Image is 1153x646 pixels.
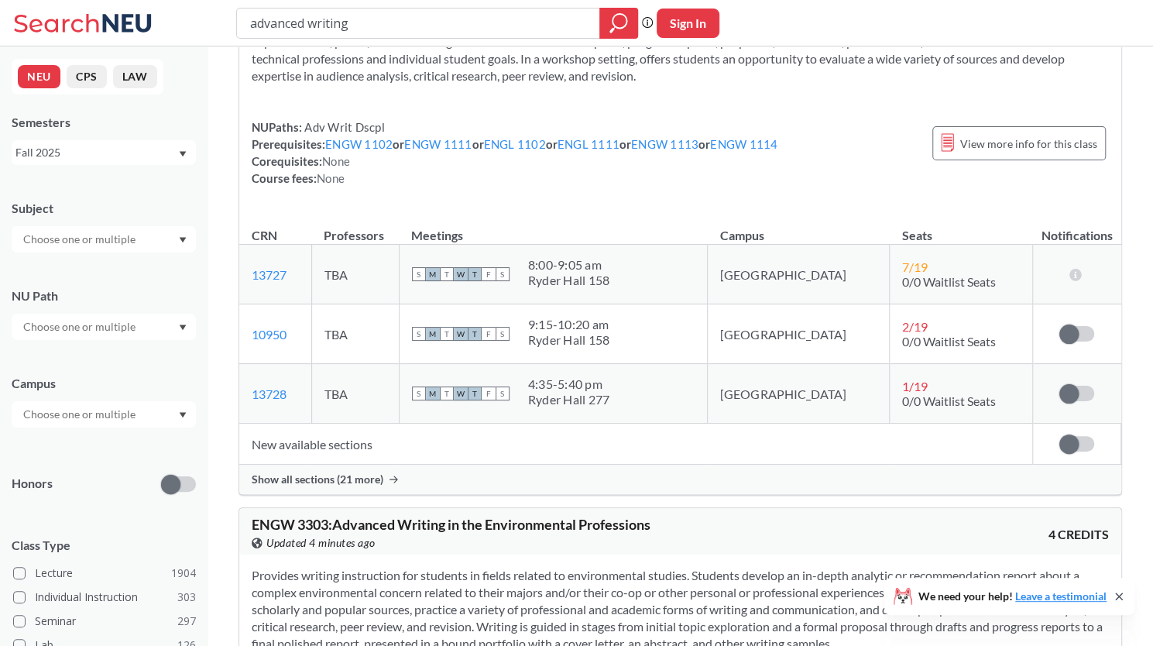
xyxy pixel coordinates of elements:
[631,137,698,151] a: ENGW 1113
[12,475,53,493] p: Honors
[412,327,426,341] span: S
[67,65,107,88] button: CPS
[496,387,510,400] span: S
[12,140,196,165] div: Fall 2025Dropdown arrow
[15,318,146,336] input: Choose one or multiple
[609,12,628,34] svg: magnifying glass
[426,387,440,400] span: M
[440,327,454,341] span: T
[322,154,350,168] span: None
[311,304,399,364] td: TBA
[454,387,468,400] span: W
[13,611,196,631] label: Seminar
[426,327,440,341] span: M
[902,379,928,393] span: 1 / 19
[902,319,928,334] span: 2 / 19
[252,119,778,187] div: NUPaths: Prerequisites: or or or or or Corequisites: Course fees:
[412,387,426,400] span: S
[708,211,890,245] th: Campus
[15,144,177,161] div: Fall 2025
[252,227,277,244] div: CRN
[558,137,619,151] a: ENGL 1111
[960,134,1097,153] span: View more info for this class
[412,267,426,281] span: S
[528,257,610,273] div: 8:00 - 9:05 am
[1015,589,1107,603] a: Leave a testimonial
[13,563,196,583] label: Lecture
[12,114,196,131] div: Semesters
[13,587,196,607] label: Individual Instruction
[496,327,510,341] span: S
[399,211,707,245] th: Meetings
[1048,526,1109,543] span: 4 CREDITS
[404,137,472,151] a: ENGW 1111
[708,304,890,364] td: [GEOGRAPHIC_DATA]
[311,245,399,304] td: TBA
[252,16,1109,84] section: Offers writing instruction for students in the College of Engineering and the College of Computer...
[889,211,1032,245] th: Seats
[454,267,468,281] span: W
[12,401,196,428] div: Dropdown arrow
[325,137,393,151] a: ENGW 1102
[1033,211,1121,245] th: Notifications
[12,314,196,340] div: Dropdown arrow
[528,392,610,407] div: Ryder Hall 277
[496,267,510,281] span: S
[179,237,187,243] svg: Dropdown arrow
[482,267,496,281] span: F
[113,65,157,88] button: LAW
[918,591,1107,602] span: We need your help!
[454,327,468,341] span: W
[311,364,399,424] td: TBA
[426,267,440,281] span: M
[482,387,496,400] span: F
[528,317,610,332] div: 9:15 - 10:20 am
[708,245,890,304] td: [GEOGRAPHIC_DATA]
[468,267,482,281] span: T
[252,267,287,282] a: 13727
[317,171,345,185] span: None
[902,259,928,274] span: 7 / 19
[528,332,610,348] div: Ryder Hall 158
[266,534,376,552] span: Updated 4 minutes ago
[12,287,196,304] div: NU Path
[657,9,719,38] button: Sign In
[252,327,287,342] a: 10950
[177,589,196,606] span: 303
[179,412,187,418] svg: Dropdown arrow
[482,327,496,341] span: F
[179,325,187,331] svg: Dropdown arrow
[252,516,650,533] span: ENGW 3303 : Advanced Writing in the Environmental Professions
[177,613,196,630] span: 297
[12,537,196,554] span: Class Type
[311,211,399,245] th: Professors
[528,273,610,288] div: Ryder Hall 158
[710,137,777,151] a: ENGW 1114
[239,465,1121,494] div: Show all sections (21 more)
[12,226,196,253] div: Dropdown arrow
[15,230,146,249] input: Choose one or multiple
[239,424,1033,465] td: New available sections
[249,10,589,36] input: Class, professor, course number, "phrase"
[902,274,996,289] span: 0/0 Waitlist Seats
[468,327,482,341] span: T
[440,387,454,400] span: T
[484,137,546,151] a: ENGL 1102
[440,267,454,281] span: T
[171,565,196,582] span: 1904
[302,120,385,134] span: Adv Writ Dscpl
[12,375,196,392] div: Campus
[902,393,996,408] span: 0/0 Waitlist Seats
[468,387,482,400] span: T
[708,364,890,424] td: [GEOGRAPHIC_DATA]
[15,405,146,424] input: Choose one or multiple
[902,334,996,349] span: 0/0 Waitlist Seats
[528,376,610,392] div: 4:35 - 5:40 pm
[12,200,196,217] div: Subject
[252,387,287,401] a: 13728
[18,65,60,88] button: NEU
[179,151,187,157] svg: Dropdown arrow
[599,8,638,39] div: magnifying glass
[252,472,383,486] span: Show all sections (21 more)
